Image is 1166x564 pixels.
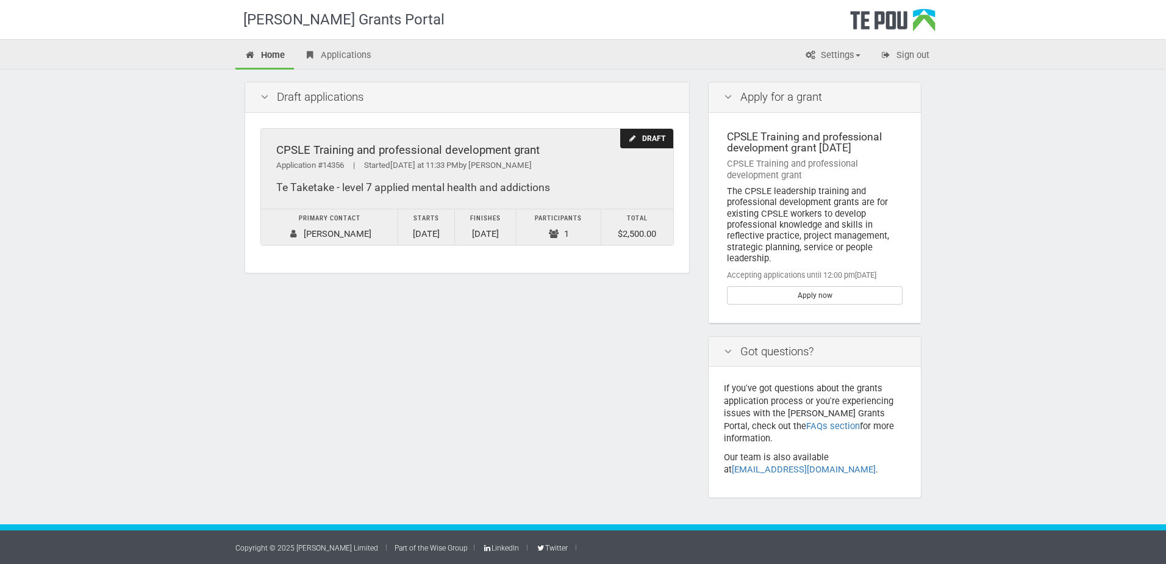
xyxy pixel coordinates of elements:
[727,270,903,281] div: Accepting applications until 12:00 pm[DATE]
[523,212,595,225] div: Participants
[535,544,567,552] a: Twitter
[850,9,935,39] div: Te Pou Logo
[261,209,398,245] td: [PERSON_NAME]
[276,144,658,157] div: CPSLE Training and professional development grant
[295,43,381,70] a: Applications
[276,181,658,194] div: Te Taketake - level 7 applied mental health and addictions
[398,209,454,245] td: [DATE]
[404,212,448,225] div: Starts
[727,158,903,181] div: CPSLE Training and professional development grant
[235,544,378,552] a: Copyright © 2025 [PERSON_NAME] Limited
[727,186,903,264] div: The CPSLE leadership training and professional development grants are for existing CPSLE workers ...
[276,159,658,172] div: Application #14356 Started by [PERSON_NAME]
[732,464,876,475] a: [EMAIL_ADDRESS][DOMAIN_NAME]
[267,212,392,225] div: Primary contact
[482,544,519,552] a: LinkedIn
[727,286,903,305] a: Apply now
[795,43,870,70] a: Settings
[601,209,673,245] td: $2,500.00
[806,421,860,432] a: FAQs section
[390,161,459,170] span: [DATE] at 11:33 PM
[516,209,601,245] td: 1
[620,129,673,149] div: Draft
[235,43,294,70] a: Home
[454,209,516,245] td: [DATE]
[724,451,906,476] p: Our team is also available at .
[395,544,468,552] a: Part of the Wise Group
[709,337,921,367] div: Got questions?
[724,382,906,445] p: If you've got questions about the grants application process or you're experiencing issues with t...
[871,43,939,70] a: Sign out
[727,131,903,154] div: CPSLE Training and professional development grant [DATE]
[607,212,667,225] div: Total
[709,82,921,113] div: Apply for a grant
[245,82,689,113] div: Draft applications
[344,161,364,170] span: |
[461,212,510,225] div: Finishes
